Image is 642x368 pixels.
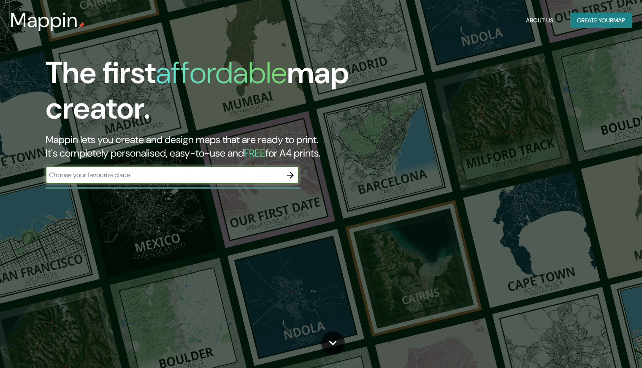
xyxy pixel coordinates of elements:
h5: FREE [244,146,265,160]
h3: Mappin [10,8,78,32]
input: Choose your favourite place [46,170,282,180]
button: About Us [523,13,557,28]
iframe: Help widget launcher [567,335,633,359]
button: Create yourmap [570,13,632,28]
img: mappin-pin [78,22,85,29]
h2: Mappin lets you create and design maps that are ready to print. It's completely personalised, eas... [46,133,367,160]
h1: affordable [156,53,287,92]
h1: The first map creator. [46,55,367,133]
